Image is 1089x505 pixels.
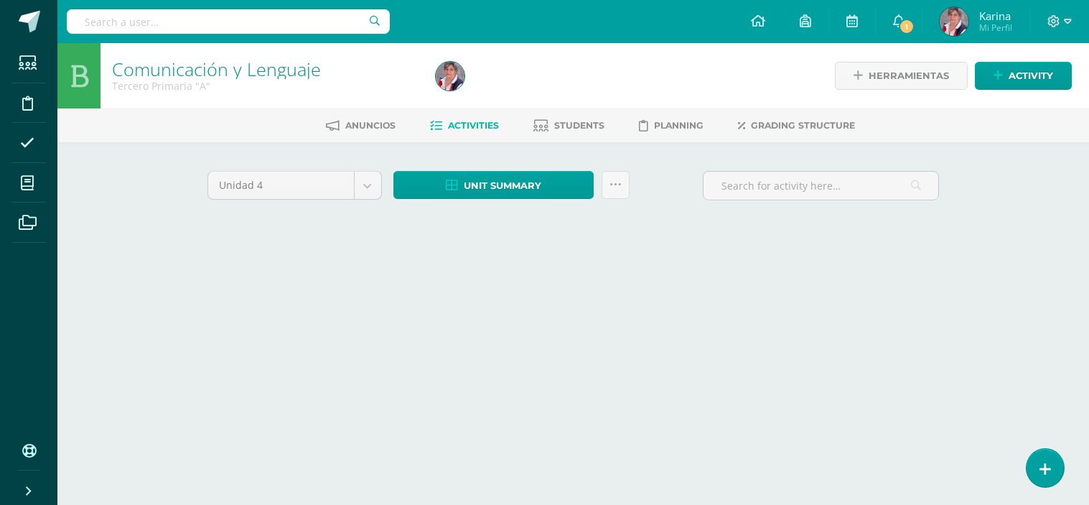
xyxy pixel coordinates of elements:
[979,22,1012,34] span: Mi Perfil
[869,62,949,89] span: Herramientas
[464,172,541,199] span: Unit summary
[208,172,381,199] a: Unidad 4
[704,172,938,200] input: Search for activity here…
[67,9,390,34] input: Search a user…
[654,120,704,131] span: Planning
[533,114,604,137] a: Students
[979,9,1012,23] span: Karina
[448,120,499,131] span: Activities
[326,114,396,137] a: Anuncios
[738,114,855,137] a: Grading structure
[112,59,419,79] h1: Comunicación y Lenguaje
[639,114,704,137] a: Planning
[940,7,968,36] img: de0b392ea95cf163f11ecc40b2d2a7f9.png
[975,62,1072,90] a: Activity
[112,79,419,93] div: Tercero Primaria 'A'
[835,62,968,90] a: Herramientas
[430,114,499,137] a: Activities
[112,57,321,81] a: Comunicación y Lenguaje
[436,62,464,91] img: de0b392ea95cf163f11ecc40b2d2a7f9.png
[751,120,855,131] span: Grading structure
[554,120,604,131] span: Students
[345,120,396,131] span: Anuncios
[1009,62,1053,89] span: Activity
[899,19,915,34] span: 1
[219,172,343,199] span: Unidad 4
[393,171,594,199] a: Unit summary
